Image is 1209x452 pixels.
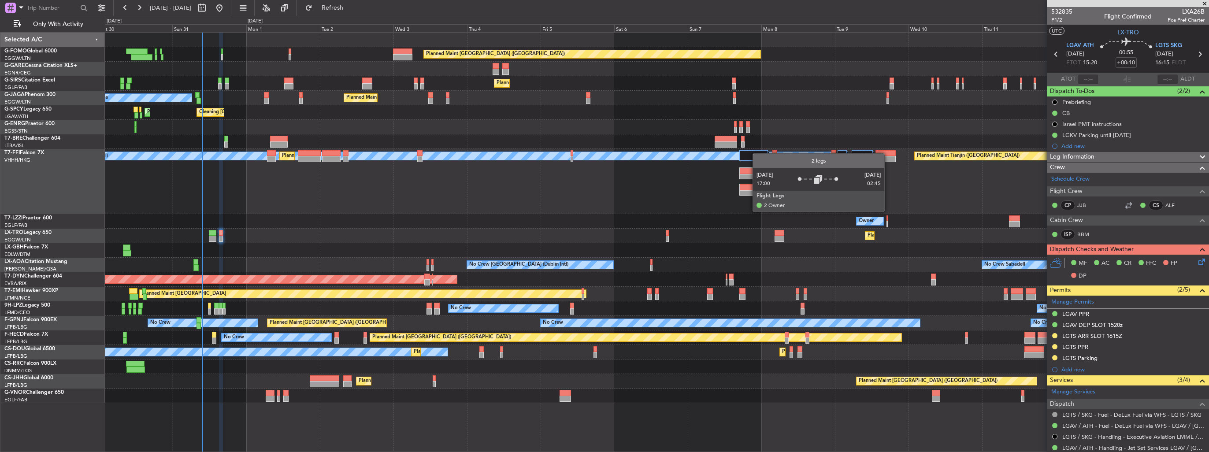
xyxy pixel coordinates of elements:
span: Flight Crew [1050,186,1083,196]
a: LX-TROLegacy 650 [4,230,52,235]
a: EGLF/FAB [4,396,27,403]
span: G-SPCY [4,107,23,112]
span: DP [1079,272,1087,281]
span: Cabin Crew [1050,215,1083,226]
div: No Crew Sabadell [984,258,1025,271]
div: Planned Maint Dusseldorf [868,229,925,242]
a: T7-FFIFalcon 7X [4,150,44,156]
div: Sat 6 [614,24,688,32]
a: LFPB/LBG [4,324,27,330]
div: Wed 3 [393,24,467,32]
div: LGTS ARR SLOT 1615Z [1062,332,1122,340]
a: T7-EMIHawker 900XP [4,288,58,293]
button: Refresh [301,1,354,15]
span: ATOT [1061,75,1075,84]
div: Sun 7 [688,24,761,32]
button: Only With Activity [10,17,96,31]
a: G-FOMOGlobal 6000 [4,48,57,54]
a: Schedule Crew [1051,175,1090,184]
span: LX-TRO [1117,28,1139,37]
input: --:-- [1078,74,1099,85]
a: EGLF/FAB [4,222,27,229]
a: LGTS / SKG - Fuel - DeLux Fuel via WFS - LGTS / SKG [1062,411,1202,419]
a: F-GPNJFalcon 900EX [4,317,57,322]
a: DNMM/LOS [4,367,32,374]
div: No Crew [GEOGRAPHIC_DATA] (Dublin Intl) [469,258,568,271]
a: LFMD/CEQ [4,309,30,316]
a: ALF [1165,201,1185,209]
a: G-SIRSCitation Excel [4,78,55,83]
div: [DATE] [107,18,122,25]
a: LGTS / SKG - Handling - Executive Aviation LMML / MLA [1062,433,1205,441]
a: Manage Services [1051,388,1095,396]
div: No Crew [150,316,171,330]
div: Planned Maint [GEOGRAPHIC_DATA] ([GEOGRAPHIC_DATA] Intl) [282,149,429,163]
div: No Crew [543,316,563,330]
div: Tue 9 [835,24,909,32]
a: LGAV / ATH - Fuel - DeLux Fuel via WFS - LGAV / [GEOGRAPHIC_DATA] [1062,422,1205,430]
span: T7-EMI [4,288,22,293]
div: No Crew [1039,302,1060,315]
span: Leg Information [1050,152,1094,162]
a: F-HECDFalcon 7X [4,332,48,337]
a: LFPB/LBG [4,382,27,389]
div: Sun 31 [172,24,246,32]
span: CS-DOU [4,346,25,352]
div: ISP [1061,230,1075,239]
span: T7-DYN [4,274,24,279]
a: LFMN/NCE [4,295,30,301]
div: Planned Maint [GEOGRAPHIC_DATA] [142,287,226,300]
a: JJB [1077,201,1097,209]
span: ELDT [1172,59,1186,67]
img: gray-close.svg [755,152,763,159]
span: G-SIRS [4,78,21,83]
span: [DATE] [1155,50,1173,59]
a: CS-JHHGlobal 6000 [4,375,53,381]
a: Manage Permits [1051,298,1094,307]
a: G-JAGAPhenom 300 [4,92,56,97]
div: LGTS PPR [1062,343,1088,351]
span: Services [1050,375,1073,385]
div: Add new [1061,366,1205,373]
span: 16:15 [1155,59,1169,67]
a: EGSS/STN [4,128,28,134]
div: No Crew [1033,316,1053,330]
div: No Crew [224,331,244,344]
span: Crew [1050,163,1065,173]
div: No Crew [451,302,471,315]
span: LX-AOA [4,259,25,264]
span: CS-JHH [4,375,23,381]
div: Thu 11 [982,24,1056,32]
div: Fri 5 [541,24,614,32]
a: LX-GBHFalcon 7X [4,245,48,250]
a: VHHH/HKG [4,157,30,163]
div: Planned Maint [GEOGRAPHIC_DATA] ([GEOGRAPHIC_DATA]) [426,48,565,61]
a: BBM [1077,230,1097,238]
a: EGGW/LTN [4,55,31,62]
div: Planned Maint Tianjin ([GEOGRAPHIC_DATA]) [917,149,1020,163]
a: LFPB/LBG [4,353,27,359]
a: LGAV/ATH [4,113,28,120]
div: Israel PMT instructions [1062,120,1122,128]
span: T7-FFI [4,150,20,156]
a: LFPB/LBG [4,338,27,345]
div: Planned Maint [GEOGRAPHIC_DATA] ([GEOGRAPHIC_DATA]) [497,77,635,90]
a: LGAV / ATH - Handling - Jet Set Services LGAV / [GEOGRAPHIC_DATA] [1062,444,1205,452]
div: CP [1061,200,1075,210]
span: [DATE] - [DATE] [150,4,191,12]
div: [DATE] [248,18,263,25]
span: (3/4) [1177,375,1190,385]
span: AC [1101,259,1109,268]
span: Dispatch [1050,399,1074,409]
a: T7-LZZIPraetor 600 [4,215,52,221]
a: EGGW/LTN [4,99,31,105]
a: G-GARECessna Citation XLS+ [4,63,77,68]
span: Only With Activity [23,21,93,27]
div: Add new [1061,142,1205,150]
span: ALDT [1180,75,1195,84]
span: [DATE] [1066,50,1084,59]
div: Mon 1 [246,24,320,32]
span: G-ENRG [4,121,25,126]
div: Mon 8 [761,24,835,32]
div: LGKV Parking until [DATE] [1062,131,1131,139]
